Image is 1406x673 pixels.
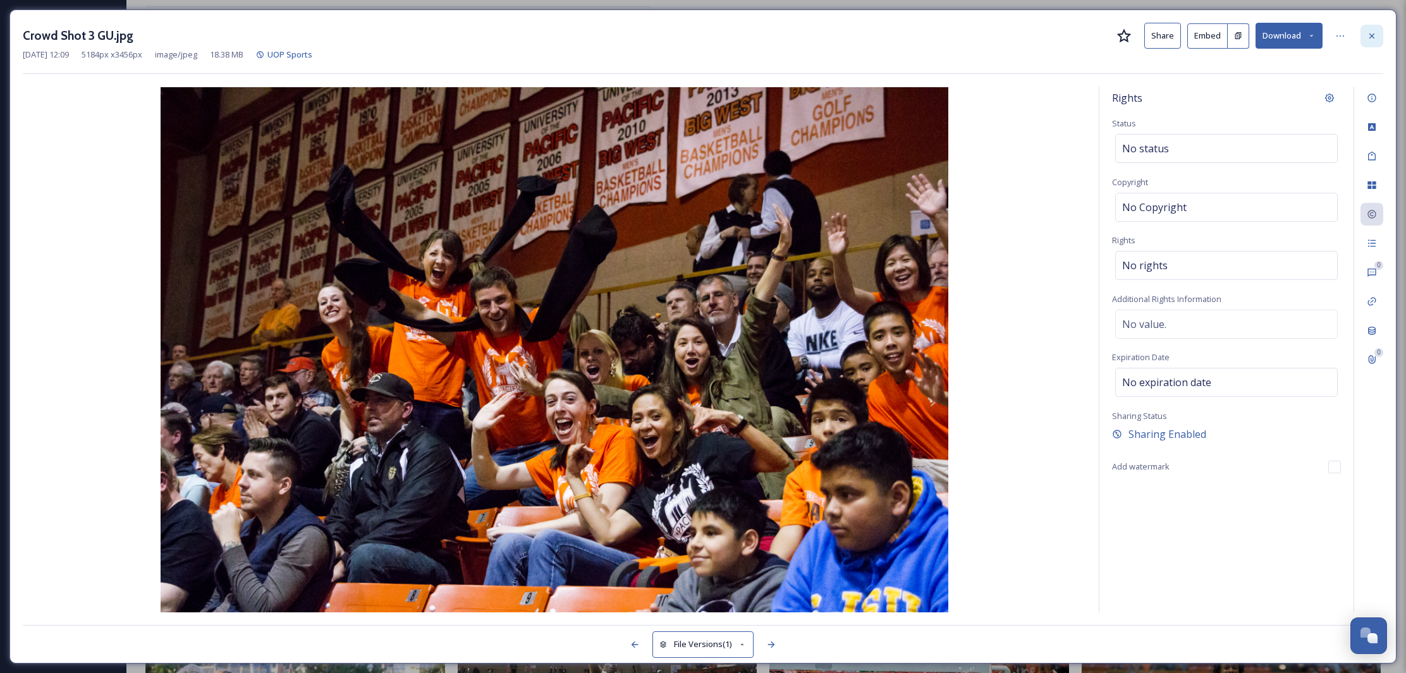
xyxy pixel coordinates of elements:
[1112,351,1170,363] span: Expiration Date
[1350,617,1387,654] button: Open Chat
[1112,118,1136,129] span: Status
[1187,23,1228,49] button: Embed
[1122,200,1187,215] span: No Copyright
[23,27,133,45] h3: Crowd Shot 3 GU.jpg
[267,49,312,60] span: UOP Sports
[1122,258,1168,273] span: No rights
[1122,317,1166,332] span: No value.
[1128,427,1206,442] span: Sharing Enabled
[1112,461,1170,473] span: Add watermark
[23,87,1086,612] img: Crowd%20Shot%203%20GU.jpg
[23,49,69,61] span: [DATE] 12:09
[1144,23,1181,49] button: Share
[210,49,243,61] span: 18.38 MB
[1122,141,1169,156] span: No status
[1112,293,1221,305] span: Additional Rights Information
[1374,348,1383,357] div: 0
[82,49,142,61] span: 5184 px x 3456 px
[155,49,197,61] span: image/jpeg
[1112,90,1142,106] span: Rights
[1112,234,1135,246] span: Rights
[1122,375,1211,390] span: No expiration date
[1256,23,1323,49] button: Download
[1374,261,1383,270] div: 0
[1112,410,1167,421] span: Sharing Status
[652,631,754,657] button: File Versions(1)
[1112,176,1148,188] span: Copyright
